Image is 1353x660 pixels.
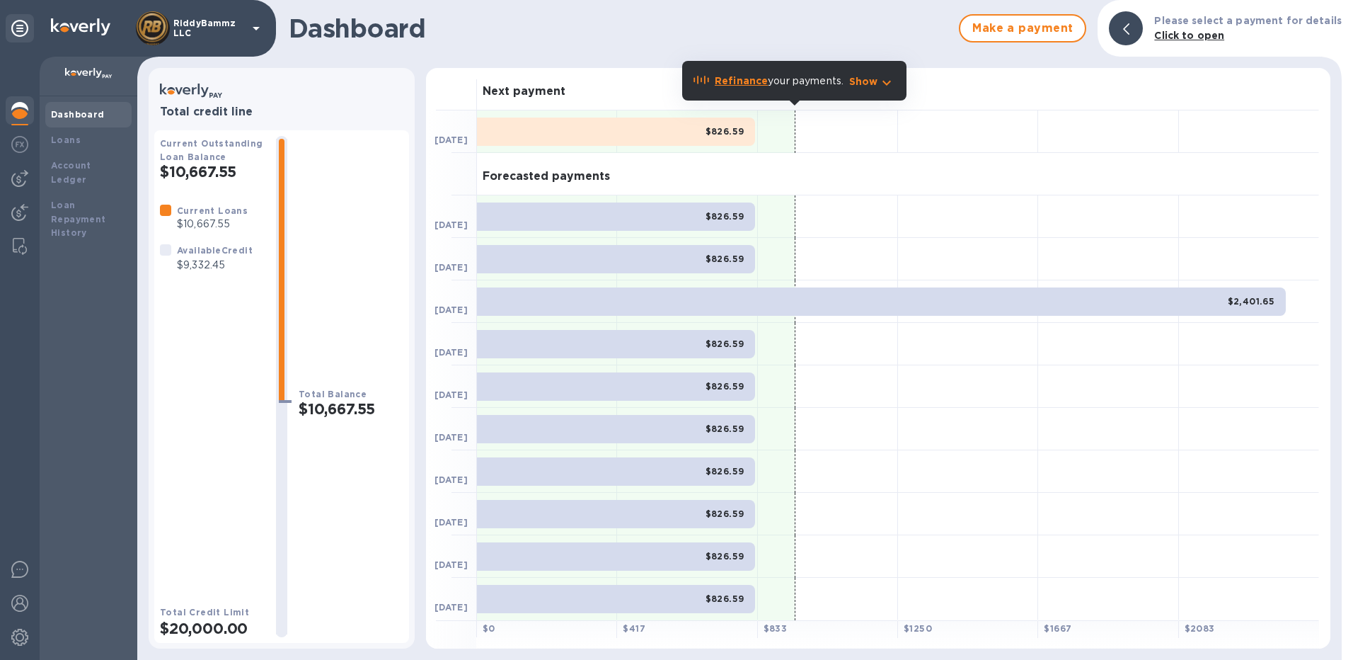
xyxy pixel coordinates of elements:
p: $9,332.45 [177,258,253,273]
b: [DATE] [434,432,468,443]
img: Foreign exchange [11,136,28,153]
h2: $20,000.00 [160,620,265,637]
h3: Total credit line [160,106,403,119]
b: $ 417 [623,623,645,634]
b: Please select a payment for details [1154,15,1342,26]
b: $826.59 [706,466,744,477]
b: $826.59 [706,211,744,222]
p: Show [849,74,878,89]
b: [DATE] [434,474,468,485]
b: $826.59 [706,423,744,434]
b: $ 2083 [1185,623,1215,634]
b: Refinance [715,75,768,86]
div: Unpin categories [6,14,34,42]
b: $826.59 [706,593,744,604]
b: [DATE] [434,602,468,613]
h1: Dashboard [289,13,952,43]
b: Total Balance [299,389,367,399]
b: Available Credit [177,245,253,256]
b: [DATE] [434,389,468,400]
b: [DATE] [434,559,468,570]
p: RiddyBammz LLC [173,18,244,38]
b: $ 833 [764,623,788,634]
b: $ 1667 [1044,623,1071,634]
b: [DATE] [434,517,468,528]
b: Dashboard [51,109,105,120]
b: $ 1250 [904,623,932,634]
b: [DATE] [434,135,468,145]
b: Loan Repayment History [51,200,106,239]
b: [DATE] [434,262,468,273]
b: [DATE] [434,347,468,358]
b: $ 0 [483,623,495,634]
b: $826.59 [706,126,744,137]
b: Current Outstanding Loan Balance [160,138,263,162]
b: $826.59 [706,381,744,392]
p: $10,667.55 [177,217,248,232]
b: $826.59 [706,508,744,519]
img: Logo [51,18,110,35]
b: [DATE] [434,305,468,315]
b: $2,401.65 [1228,296,1275,307]
h3: Next payment [483,85,565,98]
h2: $10,667.55 [160,163,265,181]
h3: Forecasted payments [483,170,610,183]
b: [DATE] [434,220,468,230]
b: Loans [51,135,81,145]
b: Account Ledger [51,160,91,185]
b: Click to open [1154,30,1224,41]
button: Make a payment [959,14,1086,42]
b: $826.59 [706,551,744,562]
b: $826.59 [706,338,744,349]
b: Total Credit Limit [160,607,249,618]
span: Make a payment [972,20,1073,37]
h2: $10,667.55 [299,400,403,418]
b: Current Loans [177,205,248,216]
p: your payments. [715,74,844,89]
b: $826.59 [706,254,744,264]
button: Show [849,74,895,89]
